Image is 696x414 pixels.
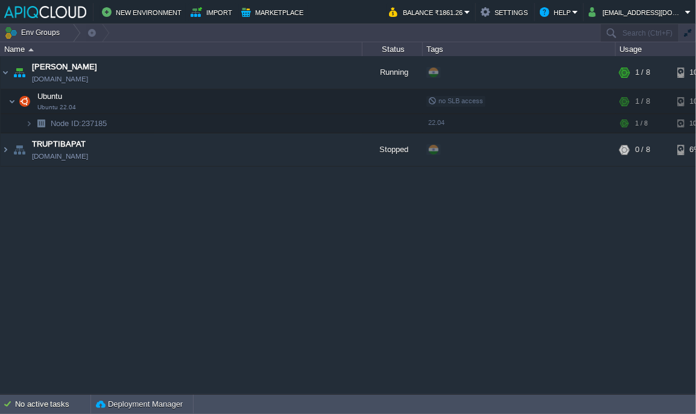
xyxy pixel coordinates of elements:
[635,56,650,89] div: 1 / 8
[1,42,362,56] div: Name
[32,73,88,85] a: [DOMAIN_NAME]
[36,91,64,101] span: Ubuntu
[635,89,650,113] div: 1 / 8
[96,398,183,410] button: Deployment Manager
[8,89,16,113] img: AMDAwAAAACH5BAEAAAAALAAAAAABAAEAAAICRAEAOw==
[428,97,483,104] span: no SLB access
[1,56,10,89] img: AMDAwAAAACH5BAEAAAAALAAAAAABAAEAAAICRAEAOw==
[635,114,648,133] div: 1 / 8
[32,150,88,162] a: [DOMAIN_NAME]
[389,5,464,19] button: Balance ₹1861.26
[11,133,28,166] img: AMDAwAAAACH5BAEAAAAALAAAAAABAAEAAAICRAEAOw==
[428,119,444,126] span: 22.04
[51,119,81,128] span: Node ID:
[102,5,183,19] button: New Environment
[37,104,76,111] span: Ubuntu 22.04
[4,6,86,18] img: APIQCloud
[49,118,109,129] span: 237185
[241,5,305,19] button: Marketplace
[481,5,530,19] button: Settings
[540,5,572,19] button: Help
[28,48,34,51] img: AMDAwAAAACH5BAEAAAAALAAAAAABAAEAAAICRAEAOw==
[363,42,422,56] div: Status
[362,56,423,89] div: Running
[49,118,109,129] a: Node ID:237185
[635,133,650,166] div: 0 / 8
[25,114,33,133] img: AMDAwAAAACH5BAEAAAAALAAAAAABAAEAAAICRAEAOw==
[1,133,10,166] img: AMDAwAAAACH5BAEAAAAALAAAAAABAAEAAAICRAEAOw==
[16,89,33,113] img: AMDAwAAAACH5BAEAAAAALAAAAAABAAEAAAICRAEAOw==
[362,133,423,166] div: Stopped
[423,42,615,56] div: Tags
[32,61,97,73] a: [PERSON_NAME]
[33,114,49,133] img: AMDAwAAAACH5BAEAAAAALAAAAAABAAEAAAICRAEAOw==
[11,56,28,89] img: AMDAwAAAACH5BAEAAAAALAAAAAABAAEAAAICRAEAOw==
[32,138,86,150] a: TRUPTIBAPAT
[589,5,685,19] button: [EMAIL_ADDRESS][DOMAIN_NAME]
[191,5,234,19] button: Import
[15,395,90,414] div: No active tasks
[4,24,64,41] button: Env Groups
[36,92,64,101] a: UbuntuUbuntu 22.04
